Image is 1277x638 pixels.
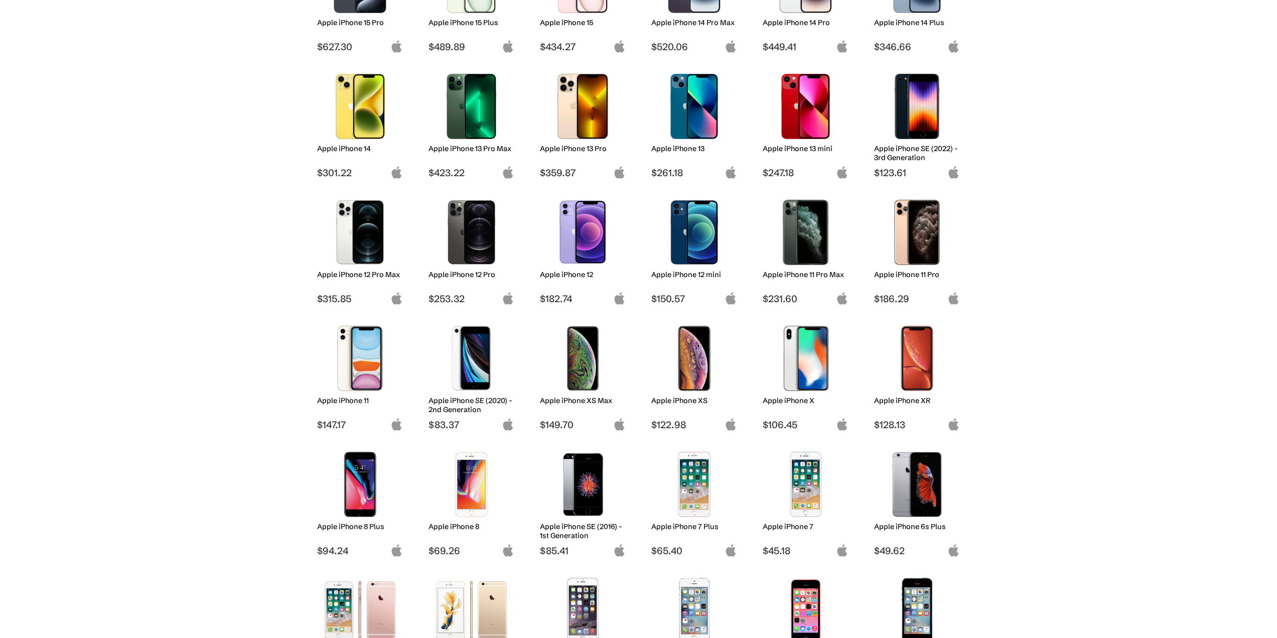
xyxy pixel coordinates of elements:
span: $186.29 [874,293,960,305]
h2: Apple iPhone 12 Pro [429,270,514,279]
img: apple-logo [390,544,403,557]
img: iPhone 12 Pro [436,200,507,265]
img: iPhone 14 [325,74,395,139]
span: $69.26 [429,545,514,557]
h2: Apple iPhone 11 Pro Max [763,270,848,279]
img: apple-logo [613,418,626,431]
h2: Apple iPhone 12 mini [651,270,737,279]
a: iPhone 7 Apple iPhone 7 $45.18 apple-logo [758,447,854,557]
a: iPhone 11 Apple iPhone 11 $147.17 apple-logo [313,321,408,431]
img: apple-logo [390,292,403,305]
a: iPhone 14 Apple iPhone 14 $301.22 apple-logo [313,69,408,179]
img: iPhone SE 3rd Gen [882,74,952,139]
span: $147.17 [317,419,403,431]
h2: Apple iPhone XS Max [540,396,626,405]
a: iPhone 7 Plus Apple iPhone 7 Plus $65.40 apple-logo [647,447,742,557]
a: iPhone SE 3rd Gen Apple iPhone SE (2022) - 3rd Generation $123.61 apple-logo [870,69,965,179]
span: $149.70 [540,419,626,431]
a: iPhone 12 mini Apple iPhone 12 mini $150.57 apple-logo [647,195,742,305]
img: iPhone 8 [436,452,507,517]
img: iPhone 13 Pro [547,74,618,139]
h2: Apple iPhone 13 Pro [540,144,626,153]
img: apple-logo [947,166,960,179]
h2: Apple iPhone 14 [317,144,403,153]
h2: Apple iPhone 12 Pro Max [317,270,403,279]
a: iPhone 6s Plus Apple iPhone 6s Plus $49.62 apple-logo [870,447,965,557]
span: $83.37 [429,419,514,431]
h2: Apple iPhone 8 Plus [317,522,403,531]
a: iPhone 12 Apple iPhone 12 $182.74 apple-logo [535,195,631,305]
img: iPhone XS Max [547,326,618,391]
span: $106.45 [763,419,848,431]
a: iPhone X Apple iPhone X $106.45 apple-logo [758,321,854,431]
img: apple-logo [725,418,737,431]
a: iPhone 13 Pro Max Apple iPhone 13 Pro Max $423.22 apple-logo [424,69,519,179]
h2: Apple iPhone X [763,396,848,405]
img: iPhone 12 mini [659,200,730,265]
img: iPhone 13 [659,74,730,139]
h2: Apple iPhone 11 Pro [874,270,960,279]
span: $315.85 [317,293,403,305]
span: $123.61 [874,167,960,179]
a: iPhone 13 mini Apple iPhone 13 mini $247.18 apple-logo [758,69,854,179]
img: apple-logo [613,40,626,53]
img: apple-logo [390,166,403,179]
a: iPhone 8 Plus Apple iPhone 8 Plus $94.24 apple-logo [313,447,408,557]
h2: Apple iPhone 14 Pro [763,18,848,27]
img: iPhone 13 Pro Max [436,74,507,139]
img: apple-logo [947,40,960,53]
h2: Apple iPhone SE (2022) - 3rd Generation [874,144,960,162]
a: iPhone 11 Pro Apple iPhone 11 Pro $186.29 apple-logo [870,195,965,305]
span: $45.18 [763,545,848,557]
h2: Apple iPhone 15 Pro [317,18,403,27]
h2: Apple iPhone 11 [317,396,403,405]
img: iPhone SE 2nd Gen [436,326,507,391]
img: apple-logo [390,418,403,431]
img: iPhone 11 Pro [882,200,952,265]
span: $150.57 [651,293,737,305]
span: $122.98 [651,419,737,431]
img: iPhone 13 mini [770,74,841,139]
h2: Apple iPhone SE (2020) - 2nd Generation [429,396,514,414]
img: iPhone 12 [547,200,618,265]
a: iPhone SE 1st Gen Apple iPhone SE (2016) - 1st Generation $85.41 apple-logo [535,447,631,557]
img: apple-logo [947,544,960,557]
h2: Apple iPhone 7 Plus [651,522,737,531]
img: apple-logo [502,544,514,557]
img: iPhone 7 [770,452,841,517]
img: iPhone 8 Plus [325,452,395,517]
span: $231.60 [763,293,848,305]
img: iPhone 6s Plus [882,452,952,517]
img: apple-logo [725,292,737,305]
span: $247.18 [763,167,848,179]
a: iPhone 13 Apple iPhone 13 $261.18 apple-logo [647,69,742,179]
span: $261.18 [651,167,737,179]
img: apple-logo [947,292,960,305]
img: iPhone XS [659,326,730,391]
a: iPhone 12 Pro Apple iPhone 12 Pro $253.32 apple-logo [424,195,519,305]
a: iPhone 13 Pro Apple iPhone 13 Pro $359.87 apple-logo [535,69,631,179]
img: apple-logo [836,544,848,557]
span: $520.06 [651,41,737,53]
img: apple-logo [613,292,626,305]
img: apple-logo [836,166,848,179]
img: iPhone XR [882,326,952,391]
h2: Apple iPhone 13 [651,144,737,153]
h2: Apple iPhone 13 mini [763,144,848,153]
a: iPhone 12 Pro Max Apple iPhone 12 Pro Max $315.85 apple-logo [313,195,408,305]
a: iPhone 11 Pro Max Apple iPhone 11 Pro Max $231.60 apple-logo [758,195,854,305]
span: $627.30 [317,41,403,53]
span: $346.66 [874,41,960,53]
span: $253.32 [429,293,514,305]
h2: Apple iPhone 6s Plus [874,522,960,531]
img: iPhone 11 [325,326,395,391]
img: apple-logo [836,292,848,305]
h2: Apple iPhone 12 [540,270,626,279]
span: $49.62 [874,545,960,557]
span: $85.41 [540,545,626,557]
img: iPhone 7 Plus [659,452,730,517]
img: iPhone 12 Pro Max [325,200,395,265]
a: iPhone SE 2nd Gen Apple iPhone SE (2020) - 2nd Generation $83.37 apple-logo [424,321,519,431]
a: iPhone XR Apple iPhone XR $128.13 apple-logo [870,321,965,431]
span: $182.74 [540,293,626,305]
